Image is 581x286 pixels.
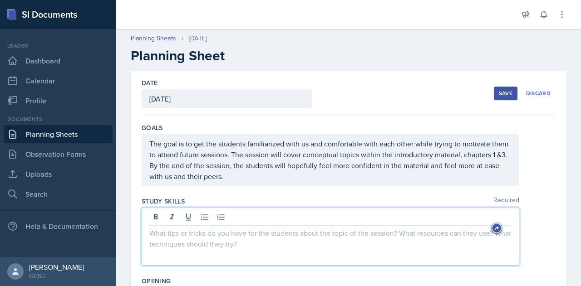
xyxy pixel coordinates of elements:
[4,145,113,163] a: Observation Forms
[521,87,556,100] button: Discard
[149,138,512,182] p: The goal is to get the students familiarized with us and comfortable with each other while trying...
[4,115,113,123] div: Documents
[131,48,566,64] h2: Planning Sheet
[4,185,113,203] a: Search
[142,276,171,286] label: Opening
[29,271,84,281] div: GCSU
[4,217,113,235] div: Help & Documentation
[142,197,185,206] label: Study Skills
[493,197,519,206] span: Required
[526,90,551,97] div: Discard
[4,72,113,90] a: Calendar
[494,87,517,100] button: Save
[142,123,163,132] label: Goals
[4,92,113,110] a: Profile
[189,34,207,43] div: [DATE]
[4,125,113,143] a: Planning Sheets
[142,78,158,87] label: Date
[4,42,113,50] div: Leader
[29,262,84,271] div: [PERSON_NAME]
[4,165,113,183] a: Uploads
[131,34,176,43] a: Planning Sheets
[4,52,113,70] a: Dashboard
[499,90,512,97] div: Save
